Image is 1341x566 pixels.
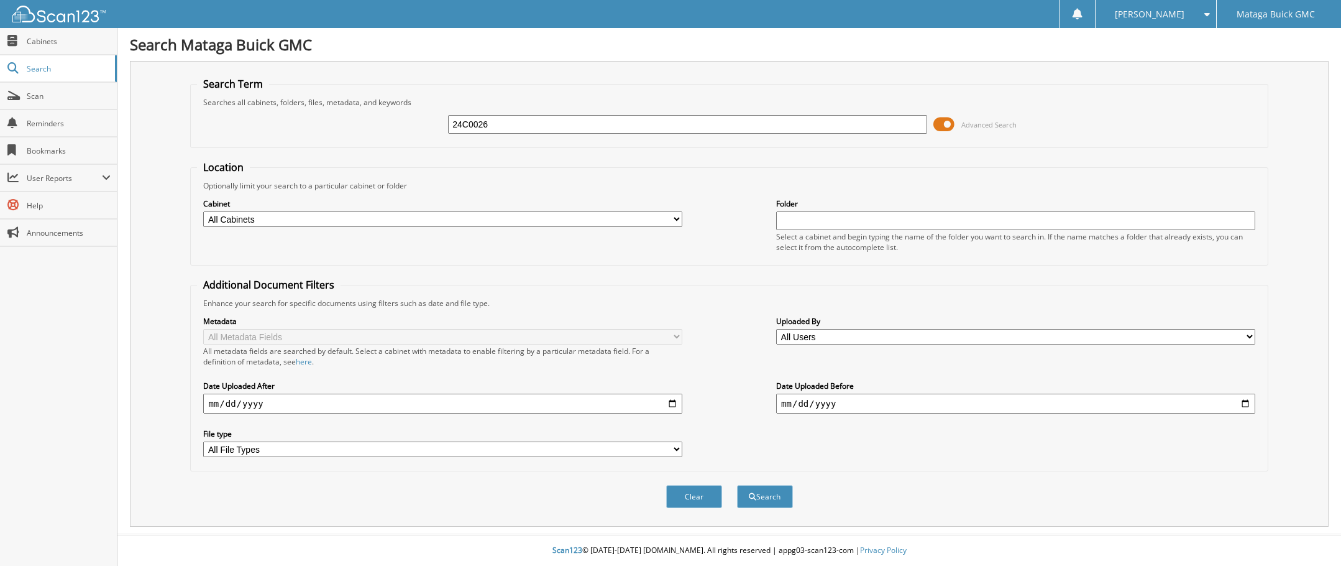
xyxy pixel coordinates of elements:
button: Search [737,485,793,508]
span: Scan123 [552,545,582,555]
legend: Search Term [197,77,269,91]
span: User Reports [27,173,102,183]
label: Date Uploaded Before [776,381,1255,391]
div: Select a cabinet and begin typing the name of the folder you want to search in. If the name match... [776,231,1255,253]
span: Bookmarks [27,146,111,156]
a: Privacy Policy [860,545,907,555]
label: Metadata [203,316,682,327]
label: Folder [776,198,1255,209]
div: Enhance your search for specific documents using filters such as date and file type. [197,298,1261,309]
div: All metadata fields are searched by default. Select a cabinet with metadata to enable filtering b... [203,346,682,367]
span: Announcements [27,228,111,238]
span: Advanced Search [961,120,1017,129]
span: Cabinets [27,36,111,47]
legend: Location [197,160,250,174]
button: Clear [666,485,722,508]
input: start [203,394,682,414]
span: Mataga Buick GMC [1237,11,1315,18]
div: Optionally limit your search to a particular cabinet or folder [197,180,1261,191]
div: Searches all cabinets, folders, files, metadata, and keywords [197,97,1261,108]
label: File type [203,429,682,439]
span: Scan [27,91,111,101]
h1: Search Mataga Buick GMC [130,34,1329,55]
label: Uploaded By [776,316,1255,327]
span: [PERSON_NAME] [1115,11,1184,18]
span: Search [27,63,109,74]
a: here [296,356,312,367]
label: Cabinet [203,198,682,209]
div: © [DATE]-[DATE] [DOMAIN_NAME]. All rights reserved | appg03-scan123-com | [117,536,1341,566]
img: scan123-logo-white.svg [12,6,106,22]
iframe: Chat Widget [1279,506,1341,566]
legend: Additional Document Filters [197,278,341,292]
input: end [776,394,1255,414]
span: Help [27,200,111,211]
label: Date Uploaded After [203,381,682,391]
span: Reminders [27,118,111,129]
